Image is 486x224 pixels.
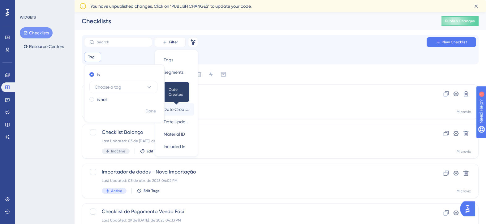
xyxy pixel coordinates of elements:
[442,40,467,45] span: New Checklist
[15,2,39,9] span: Need Help?
[147,149,163,154] span: Edit Tags
[427,37,476,47] button: New Checklist
[164,106,189,113] span: Date Created
[155,37,186,47] button: Filter
[164,56,173,64] span: Tags
[102,99,409,104] div: Last Updated: 30 de [DATE]. de 2025 11:17 AM
[102,129,409,136] span: Checklist Balanço
[137,188,160,193] button: Edit Tags
[111,149,125,154] span: Inactive
[169,87,184,97] span: Date Created
[457,109,471,114] div: Microvix
[460,200,479,218] iframe: UserGuiding AI Assistant Launcher
[102,208,409,215] span: Checklist de Pagamento Venda Fácil
[164,81,185,88] span: Containers
[159,116,194,128] button: Date Updated
[159,103,194,116] button: Date CreatedDate Created
[159,78,194,91] button: Containers
[20,15,36,20] div: WIDGETS
[89,81,157,93] button: Choose a tag
[140,149,163,154] button: Edit Tags
[90,2,252,10] span: You have unpublished changes. Click on ‘PUBLISH CHANGES’ to update your code.
[102,218,409,223] div: Last Updated: 29 de [DATE]. de 2025 04:33 PM
[445,19,475,24] span: Publish Changes
[144,188,160,193] span: Edit Tags
[457,149,471,154] div: Microvix
[164,130,185,138] span: Material ID
[102,138,409,143] div: Last Updated: 03 de [DATE]. de 2025 06:51 PM
[111,188,122,193] span: Active
[164,143,185,150] span: Included In
[169,40,178,45] span: Filter
[43,3,45,8] div: 1
[164,118,189,125] span: Date Updated
[457,189,471,194] div: Microvix
[97,96,107,103] label: is not
[159,128,194,140] button: Material ID
[88,55,95,59] span: Tag
[20,41,68,52] button: Resource Centers
[159,66,194,78] button: Segments
[159,54,194,66] button: Tags
[95,83,121,91] span: Choose a tag
[97,71,100,78] label: is
[164,68,183,76] span: Segments
[142,106,159,117] button: Done
[20,27,53,38] button: Checklists
[159,140,194,153] button: Included In
[102,178,409,183] div: Last Updated: 03 de abr. de 2025 04:02 PM
[102,168,409,176] span: Importador de dados - Nova Importação
[102,89,409,96] span: Checklist Minhas Vendas
[441,16,479,26] button: Publish Changes
[82,17,426,25] div: Checklists
[145,108,156,115] span: Done
[97,40,147,44] input: Search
